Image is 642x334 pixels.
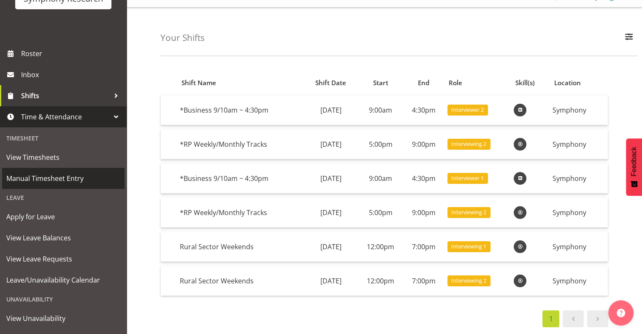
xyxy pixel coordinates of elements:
td: 9:00pm [404,198,444,228]
span: Leave/Unavailability Calendar [6,274,120,286]
span: Inbox [21,68,122,81]
a: Manual Timesheet Entry [2,168,125,189]
span: Skill(s) [515,78,535,88]
td: 7:00pm [404,266,444,296]
div: Timesheet [2,129,125,147]
td: [DATE] [304,164,358,194]
span: Interviewer 1 [451,174,484,182]
span: Apply for Leave [6,210,120,223]
img: help-xxl-2.png [617,309,625,317]
span: View Leave Balances [6,232,120,244]
td: 12:00pm [358,232,404,262]
span: View Timesheets [6,151,120,164]
td: *RP Weekly/Monthly Tracks [176,129,304,159]
td: 5:00pm [358,129,404,159]
span: Interviewing 2 [451,208,486,216]
td: Rural Sector Weekends [176,232,304,262]
a: Apply for Leave [2,206,125,227]
td: *Business 9/10am ~ 4:30pm [176,164,304,194]
td: Symphony [549,232,608,262]
a: View Leave Requests [2,248,125,269]
td: [DATE] [304,266,358,296]
span: Manual Timesheet Entry [6,172,120,185]
span: Feedback [630,147,638,176]
span: Shifts [21,89,110,102]
td: Symphony [549,129,608,159]
td: Rural Sector Weekends [176,266,304,296]
td: 9:00am [358,164,404,194]
td: [DATE] [304,95,358,125]
td: Symphony [549,95,608,125]
span: Shift Name [181,78,216,88]
span: Interviewing 2 [451,277,486,285]
a: View Leave Balances [2,227,125,248]
span: Interviewer 2 [451,106,484,114]
a: View Unavailability [2,308,125,329]
span: End [418,78,429,88]
td: Symphony [549,198,608,228]
span: Start [373,78,388,88]
span: Interviewing 2 [451,140,486,148]
span: Location [554,78,581,88]
td: *RP Weekly/Monthly Tracks [176,198,304,228]
td: [DATE] [304,198,358,228]
td: 12:00pm [358,266,404,296]
span: Time & Attendance [21,110,110,123]
td: 9:00am [358,95,404,125]
span: Shift Date [315,78,346,88]
button: Feedback - Show survey [626,138,642,196]
td: Symphony [549,164,608,194]
td: 7:00pm [404,232,444,262]
td: 5:00pm [358,198,404,228]
a: View Timesheets [2,147,125,168]
a: Leave/Unavailability Calendar [2,269,125,291]
button: Filter Employees [620,29,638,47]
div: Unavailability [2,291,125,308]
td: 4:30pm [404,164,444,194]
td: Symphony [549,266,608,296]
td: 4:30pm [404,95,444,125]
span: View Unavailability [6,312,120,325]
span: Roster [21,47,122,60]
h4: Your Shifts [160,33,205,43]
span: Interviewing 1 [451,242,486,250]
td: [DATE] [304,129,358,159]
td: 9:00pm [404,129,444,159]
td: *Business 9/10am ~ 4:30pm [176,95,304,125]
span: Role [449,78,462,88]
td: [DATE] [304,232,358,262]
span: View Leave Requests [6,253,120,265]
div: Leave [2,189,125,206]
